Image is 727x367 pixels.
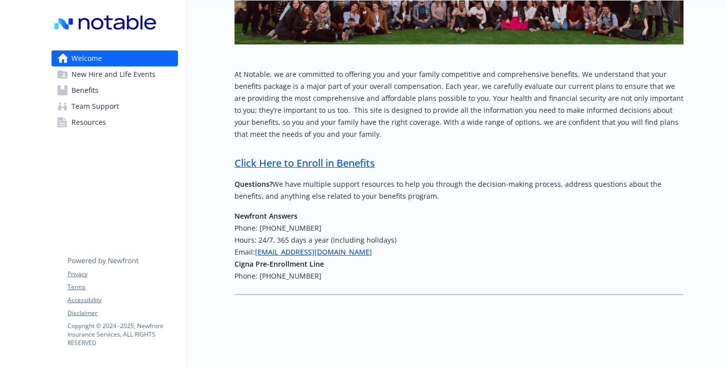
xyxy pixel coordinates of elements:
[67,322,177,347] p: Copyright © 2024 - 2025 , Newfront Insurance Services, ALL RIGHTS RESERVED
[71,66,155,82] span: New Hire and Life Events
[234,270,683,282] h6: Phone: [PHONE_NUMBER]
[71,50,102,66] span: Welcome
[67,283,177,292] a: Terms
[234,179,272,189] strong: Questions?
[234,234,683,246] h6: Hours: 24/7, 365 days a year (including holidays)​
[51,82,178,98] a: Benefits
[71,98,119,114] span: Team Support
[234,222,683,234] h6: Phone: [PHONE_NUMBER]
[51,114,178,130] a: Resources
[234,178,683,202] p: We have multiple support resources to help you through the decision-making process, address quest...
[67,270,177,279] a: Privacy
[51,98,178,114] a: Team Support
[51,66,178,82] a: New Hire and Life Events
[67,309,177,318] a: Disclaimer
[234,68,683,140] p: At Notable, we are committed to offering you and your family competitive and comprehensive benefi...
[255,247,372,257] a: [EMAIL_ADDRESS][DOMAIN_NAME]
[234,156,375,170] a: Click Here to Enroll in Benefits
[234,211,297,221] strong: Newfront Answers
[51,50,178,66] a: Welcome
[234,259,324,269] strong: Cigna Pre-Enrollment Line
[67,296,177,305] a: Accessibility
[234,246,683,258] h6: Email:
[71,82,98,98] span: Benefits
[71,114,106,130] span: Resources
